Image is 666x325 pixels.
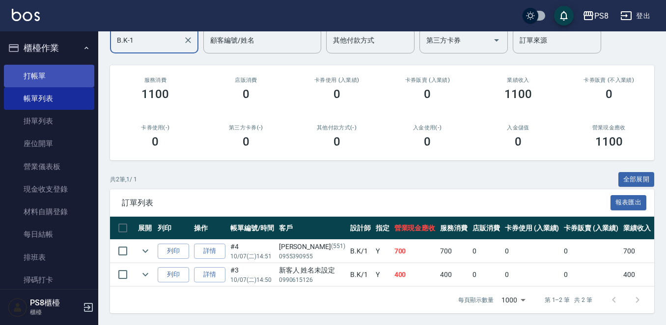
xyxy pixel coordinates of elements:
[192,217,228,240] th: 操作
[561,240,621,263] td: 0
[470,217,502,240] th: 店販消費
[618,172,655,187] button: 全部展開
[561,217,621,240] th: 卡券販賣 (入業績)
[545,296,592,304] p: 第 1–2 筆 共 2 筆
[243,87,250,101] h3: 0
[333,135,340,149] h3: 0
[616,7,654,25] button: 登出
[213,77,280,83] h2: 店販消費
[504,87,532,101] h3: 1100
[4,87,94,110] a: 帳單列表
[230,252,274,261] p: 10/07 (二) 14:51
[138,244,153,258] button: expand row
[141,87,169,101] h3: 1100
[4,269,94,291] a: 掃碼打卡
[122,77,189,83] h3: 服務消費
[155,217,192,240] th: 列印
[373,240,392,263] td: Y
[333,87,340,101] h3: 0
[122,125,189,131] h2: 卡券使用(-)
[498,287,529,313] div: 1000
[303,125,370,131] h2: 其他付款方式(-)
[30,308,80,317] p: 櫃檯
[610,198,647,207] a: 報表匯出
[373,263,392,286] td: Y
[4,110,94,132] a: 掛單列表
[392,263,438,286] td: 400
[243,135,250,149] h3: 0
[502,217,562,240] th: 卡券使用 (入業績)
[489,32,504,48] button: Open
[485,77,552,83] h2: 業績收入
[4,223,94,246] a: 每日結帳
[122,198,610,208] span: 訂單列表
[277,217,348,240] th: 客戶
[230,275,274,284] p: 10/07 (二) 14:50
[228,263,277,286] td: #3
[303,77,370,83] h2: 卡券使用 (入業績)
[575,125,642,131] h2: 營業現金應收
[4,246,94,269] a: 排班表
[4,178,94,200] a: 現金收支登錄
[4,65,94,87] a: 打帳單
[394,125,461,131] h2: 入金使用(-)
[485,125,552,131] h2: 入金儲值
[348,263,373,286] td: B.K /1
[502,240,562,263] td: 0
[373,217,392,240] th: 指定
[621,217,653,240] th: 業績收入
[606,87,612,101] h3: 0
[279,242,345,252] div: [PERSON_NAME]
[392,217,438,240] th: 營業現金應收
[438,240,470,263] td: 700
[4,35,94,61] button: 櫃檯作業
[181,33,195,47] button: Clear
[136,217,155,240] th: 展開
[621,263,653,286] td: 400
[594,10,609,22] div: PS8
[470,263,502,286] td: 0
[4,200,94,223] a: 材料自購登錄
[554,6,574,25] button: save
[438,217,470,240] th: 服務消費
[8,298,28,317] img: Person
[12,9,40,21] img: Logo
[279,275,345,284] p: 0990615126
[158,267,189,282] button: 列印
[279,252,345,261] p: 0955390955
[228,240,277,263] td: #4
[194,267,225,282] a: 詳情
[579,6,612,26] button: PS8
[424,135,431,149] h3: 0
[470,240,502,263] td: 0
[158,244,189,259] button: 列印
[279,265,345,275] div: 新客人 姓名未設定
[515,135,522,149] h3: 0
[213,125,280,131] h2: 第三方卡券(-)
[610,195,647,210] button: 報表匯出
[458,296,494,304] p: 每頁顯示數量
[331,242,345,252] p: (551)
[575,77,642,83] h2: 卡券販賣 (不入業績)
[30,298,80,308] h5: PS8櫃檯
[4,155,94,178] a: 營業儀表板
[228,217,277,240] th: 帳單編號/時間
[621,240,653,263] td: 700
[394,77,461,83] h2: 卡券販賣 (入業績)
[110,175,137,184] p: 共 2 筆, 1 / 1
[424,87,431,101] h3: 0
[348,217,373,240] th: 設計師
[392,240,438,263] td: 700
[194,244,225,259] a: 詳情
[438,263,470,286] td: 400
[595,135,623,149] h3: 1100
[152,135,159,149] h3: 0
[4,132,94,155] a: 座位開單
[348,240,373,263] td: B.K /1
[502,263,562,286] td: 0
[138,267,153,282] button: expand row
[561,263,621,286] td: 0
